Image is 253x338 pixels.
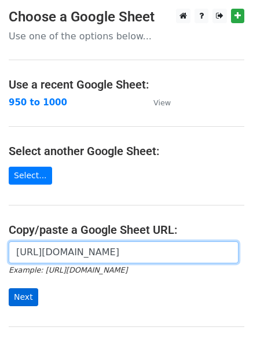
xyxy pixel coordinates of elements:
[9,97,67,108] a: 950 to 1000
[142,97,171,108] a: View
[9,266,127,274] small: Example: [URL][DOMAIN_NAME]
[9,30,244,42] p: Use one of the options below...
[195,282,253,338] iframe: Chat Widget
[9,78,244,91] h4: Use a recent Google Sheet:
[9,9,244,25] h3: Choose a Google Sheet
[9,288,38,306] input: Next
[153,98,171,107] small: View
[9,144,244,158] h4: Select another Google Sheet:
[9,223,244,237] h4: Copy/paste a Google Sheet URL:
[9,167,52,185] a: Select...
[9,241,239,263] input: Paste your Google Sheet URL here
